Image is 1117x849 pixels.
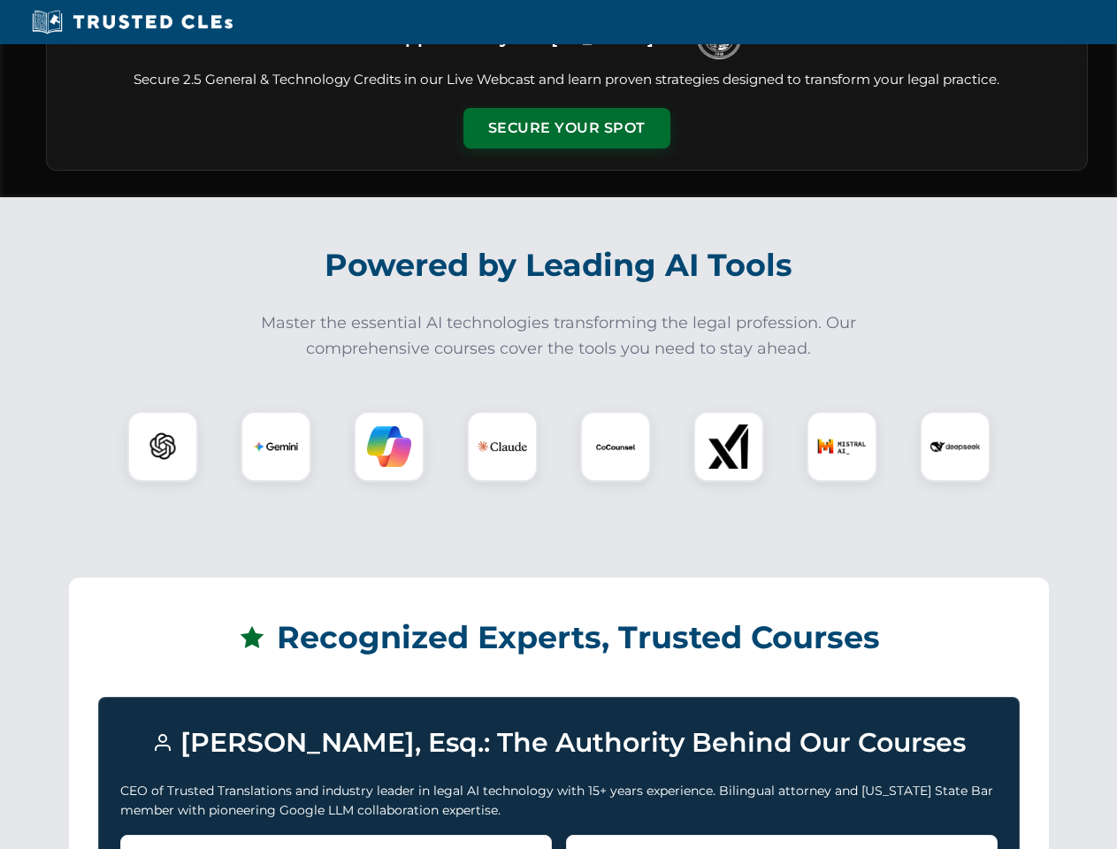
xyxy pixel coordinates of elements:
[137,421,188,472] img: ChatGPT Logo
[707,424,751,469] img: xAI Logo
[249,310,868,362] p: Master the essential AI technologies transforming the legal profession. Our comprehensive courses...
[241,411,311,482] div: Gemini
[127,411,198,482] div: ChatGPT
[463,108,670,149] button: Secure Your Spot
[930,422,980,471] img: DeepSeek Logo
[817,422,867,471] img: Mistral AI Logo
[27,9,238,35] img: Trusted CLEs
[120,719,998,767] h3: [PERSON_NAME], Esq.: The Authority Behind Our Courses
[920,411,991,482] div: DeepSeek
[367,424,411,469] img: Copilot Logo
[98,607,1020,669] h2: Recognized Experts, Trusted Courses
[693,411,764,482] div: xAI
[68,70,1066,90] p: Secure 2.5 General & Technology Credits in our Live Webcast and learn proven strategies designed ...
[478,422,527,471] img: Claude Logo
[580,411,651,482] div: CoCounsel
[593,424,638,469] img: CoCounsel Logo
[354,411,425,482] div: Copilot
[254,424,298,469] img: Gemini Logo
[120,781,998,821] p: CEO of Trusted Translations and industry leader in legal AI technology with 15+ years experience....
[807,411,877,482] div: Mistral AI
[467,411,538,482] div: Claude
[69,234,1049,296] h2: Powered by Leading AI Tools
